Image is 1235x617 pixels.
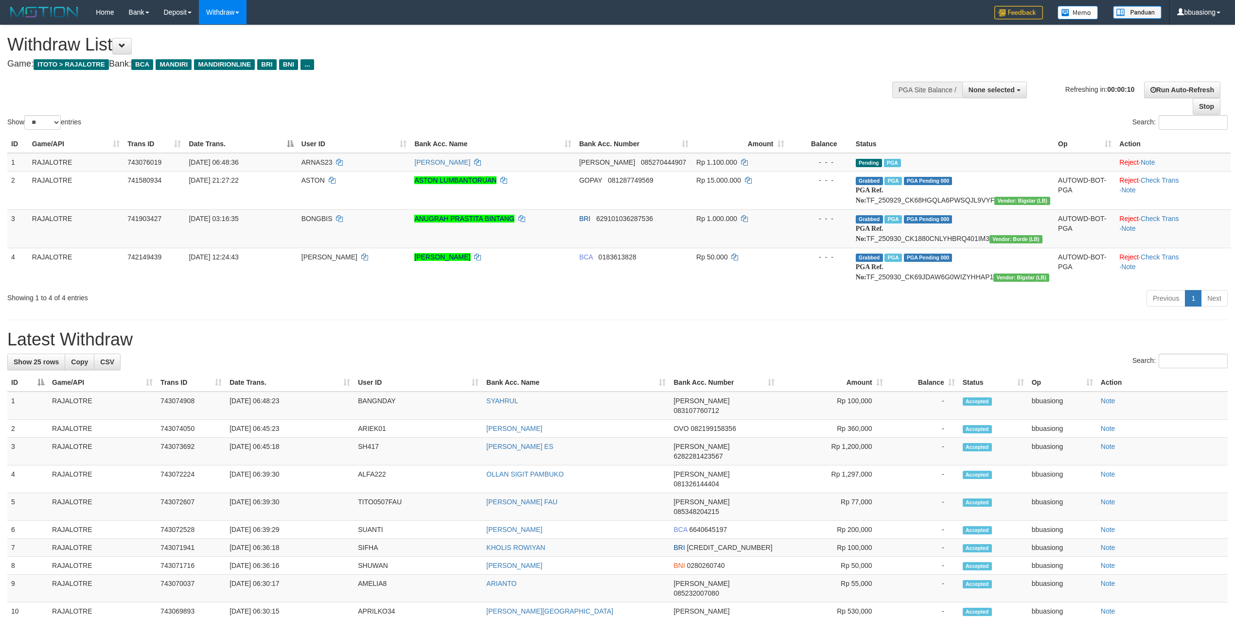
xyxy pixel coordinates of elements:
td: 743072528 [157,521,226,539]
th: Trans ID: activate to sort column ascending [157,374,226,392]
strong: 00:00:10 [1107,85,1134,93]
a: Run Auto-Refresh [1144,82,1220,98]
td: bbuasiong [1028,438,1097,465]
td: bbuasiong [1028,420,1097,438]
td: TITO0507FAU [354,493,482,521]
td: [DATE] 06:30:17 [226,575,354,602]
td: 9 [7,575,48,602]
a: ARIANTO [486,580,516,587]
span: BCA [131,59,153,70]
span: PGA Pending [904,177,953,185]
a: CSV [94,354,121,370]
a: Note [1101,607,1115,615]
a: Check Trans [1141,253,1179,261]
span: PGA Pending [904,254,953,262]
a: [PERSON_NAME] [414,158,470,166]
img: MOTION_logo.png [7,5,81,19]
td: 743072607 [157,493,226,521]
td: RAJALOTRE [48,493,157,521]
span: Vendor URL: https://dashboard.q2checkout.com/secure [994,197,1050,205]
div: Showing 1 to 4 of 4 entries [7,289,507,303]
td: RAJALOTRE [48,575,157,602]
td: ALFA222 [354,465,482,493]
th: Amount: activate to sort column ascending [778,374,887,392]
span: CSV [100,358,114,366]
b: PGA Ref. No: [856,225,883,242]
span: BNI [279,59,298,70]
span: [PERSON_NAME] [579,158,635,166]
td: RAJALOTRE [48,392,157,420]
td: 743074050 [157,420,226,438]
a: Stop [1193,98,1220,115]
a: Note [1101,580,1115,587]
a: SYAHRUL [486,397,518,405]
td: 1 [7,392,48,420]
td: 743073692 [157,438,226,465]
span: Rp 50.000 [696,253,728,261]
td: - [887,575,959,602]
a: Show 25 rows [7,354,65,370]
span: Accepted [963,608,992,616]
span: 743076019 [127,158,161,166]
span: [DATE] 06:48:36 [189,158,238,166]
span: Accepted [963,562,992,570]
span: None selected [969,86,1015,94]
td: bbuasiong [1028,465,1097,493]
td: 6 [7,521,48,539]
span: BRI [673,544,685,551]
td: RAJALOTRE [48,539,157,557]
b: PGA Ref. No: [856,187,883,204]
td: bbuasiong [1028,575,1097,602]
td: · [1115,153,1231,171]
td: RAJALOTRE [48,438,157,465]
td: - [887,438,959,465]
th: Balance [788,135,852,153]
span: [PERSON_NAME] [673,397,729,405]
span: Copy 082199158356 to clipboard [691,425,736,432]
span: Copy 085270444907 to clipboard [641,158,686,166]
span: Accepted [963,443,992,451]
span: Marked by bbuasiong [884,159,901,167]
td: · · [1115,248,1231,286]
a: ASTON LUMBANTORUAN [414,176,496,184]
div: - - - [792,214,848,223]
td: AUTOWD-BOT-PGA [1054,209,1115,248]
td: bbuasiong [1028,521,1097,539]
td: [DATE] 06:39:30 [226,493,354,521]
td: Rp 77,000 [778,493,887,521]
td: 2 [7,420,48,438]
td: bbuasiong [1028,539,1097,557]
a: Note [1101,562,1115,569]
th: ID [7,135,28,153]
a: Note [1101,443,1115,450]
td: - [887,539,959,557]
a: Reject [1119,176,1139,184]
td: [DATE] 06:39:30 [226,465,354,493]
span: Copy 0280260740 to clipboard [687,562,725,569]
td: [DATE] 06:45:23 [226,420,354,438]
span: Copy 629101036287536 to clipboard [596,215,653,223]
span: Copy 0183613828 to clipboard [599,253,636,261]
td: TF_250930_CK69JDAW6G0WIZYHHAP1 [852,248,1054,286]
th: Op: activate to sort column ascending [1054,135,1115,153]
span: MANDIRIONLINE [194,59,255,70]
td: RAJALOTRE [28,171,123,209]
td: Rp 100,000 [778,539,887,557]
span: ITOTO > RAJALOTRE [34,59,109,70]
th: User ID: activate to sort column ascending [298,135,411,153]
a: Reject [1119,253,1139,261]
span: 741903427 [127,215,161,223]
td: SIFHA [354,539,482,557]
th: Balance: activate to sort column ascending [887,374,959,392]
td: - [887,392,959,420]
b: PGA Ref. No: [856,263,883,281]
span: Grabbed [856,177,883,185]
td: bbuasiong [1028,392,1097,420]
a: [PERSON_NAME] FAU [486,498,557,506]
label: Search: [1132,115,1228,130]
span: BONGBIS [301,215,333,223]
a: [PERSON_NAME] [414,253,470,261]
span: [DATE] 03:16:35 [189,215,238,223]
th: Bank Acc. Number: activate to sort column ascending [575,135,692,153]
a: Reject [1119,158,1139,166]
